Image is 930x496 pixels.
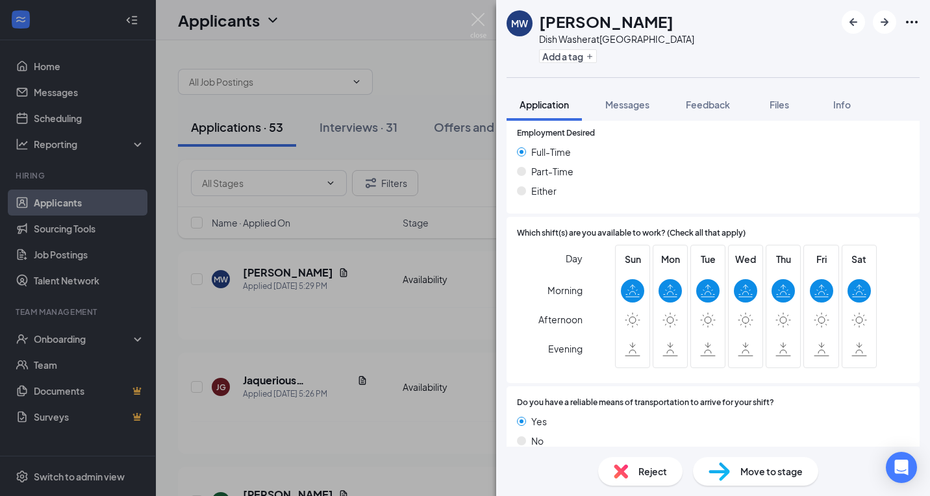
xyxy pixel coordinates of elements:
[686,99,730,110] span: Feedback
[531,145,571,159] span: Full-Time
[547,279,583,302] span: Morning
[659,252,682,266] span: Mon
[873,10,896,34] button: ArrowRight
[740,464,803,478] span: Move to stage
[531,414,547,428] span: Yes
[517,127,595,140] span: Employment Desired
[539,10,673,32] h1: [PERSON_NAME]
[772,252,795,266] span: Thu
[586,53,594,60] svg: Plus
[621,252,644,266] span: Sun
[734,252,757,266] span: Wed
[833,99,851,110] span: Info
[877,14,892,30] svg: ArrowRight
[539,32,694,45] div: Dish Washer at [GEOGRAPHIC_DATA]
[842,10,865,34] button: ArrowLeftNew
[638,464,667,478] span: Reject
[904,14,920,30] svg: Ellipses
[810,252,833,266] span: Fri
[886,452,917,483] div: Open Intercom Messenger
[511,17,528,30] div: MW
[566,251,583,266] span: Day
[520,99,569,110] span: Application
[846,14,861,30] svg: ArrowLeftNew
[605,99,649,110] span: Messages
[770,99,789,110] span: Files
[548,337,583,360] span: Evening
[848,252,871,266] span: Sat
[539,49,597,63] button: PlusAdd a tag
[517,397,774,409] span: Do you have a reliable means of transportation to arrive for your shift?
[531,434,544,448] span: No
[531,164,573,179] span: Part-Time
[531,184,557,198] span: Either
[538,308,583,331] span: Afternoon
[696,252,720,266] span: Tue
[517,227,746,240] span: Which shift(s) are you available to work? (Check all that apply)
